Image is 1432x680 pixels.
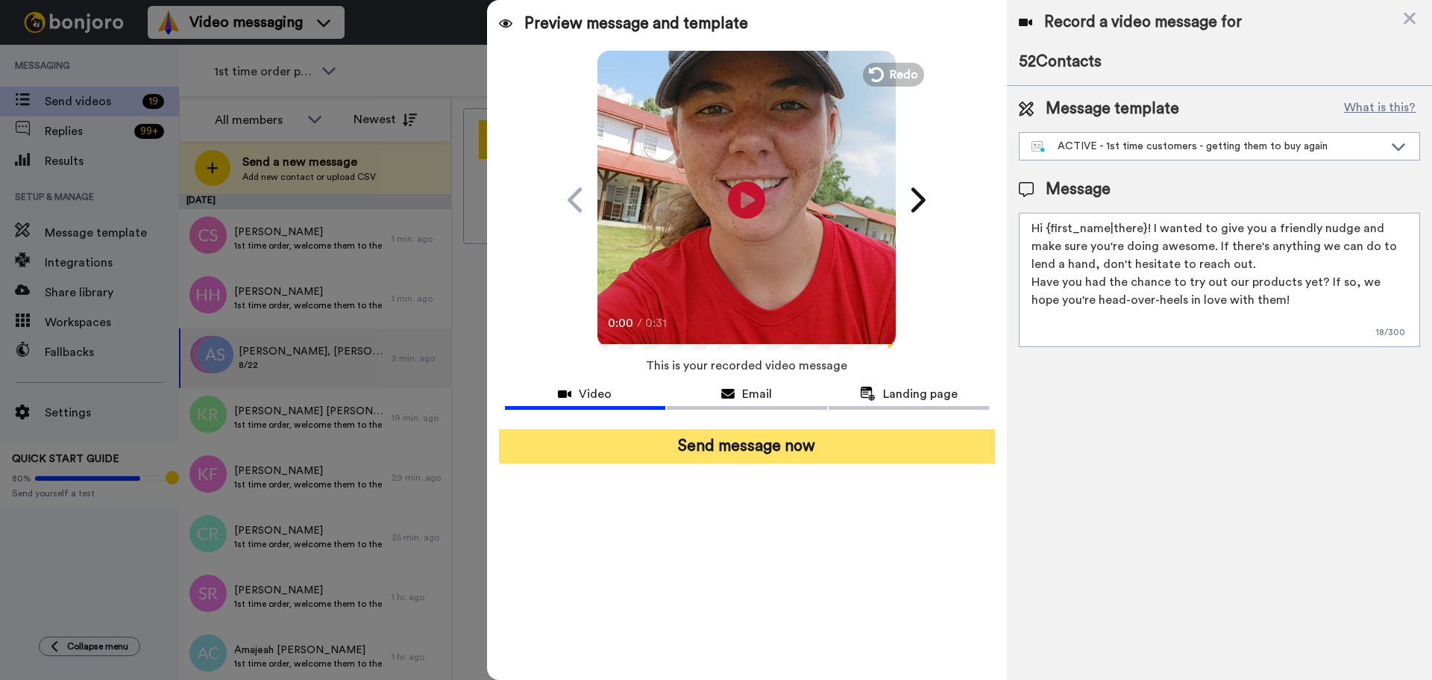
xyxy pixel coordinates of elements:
[637,314,642,332] span: /
[499,429,995,464] button: Send message now
[608,314,634,332] span: 0:00
[1046,178,1111,201] span: Message
[1031,141,1046,153] img: nextgen-template.svg
[1046,98,1179,120] span: Message template
[1019,213,1420,347] textarea: Hi {first_name|there}! I wanted to give you a friendly nudge and make sure you're doing awesome. ...
[1340,98,1420,120] button: What is this?
[579,385,612,403] span: Video
[742,385,772,403] span: Email
[883,385,958,403] span: Landing page
[1031,139,1384,154] div: ACTIVE - 1st time customers - getting them to buy again
[645,314,671,332] span: 0:31
[646,349,847,382] span: This is your recorded video message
